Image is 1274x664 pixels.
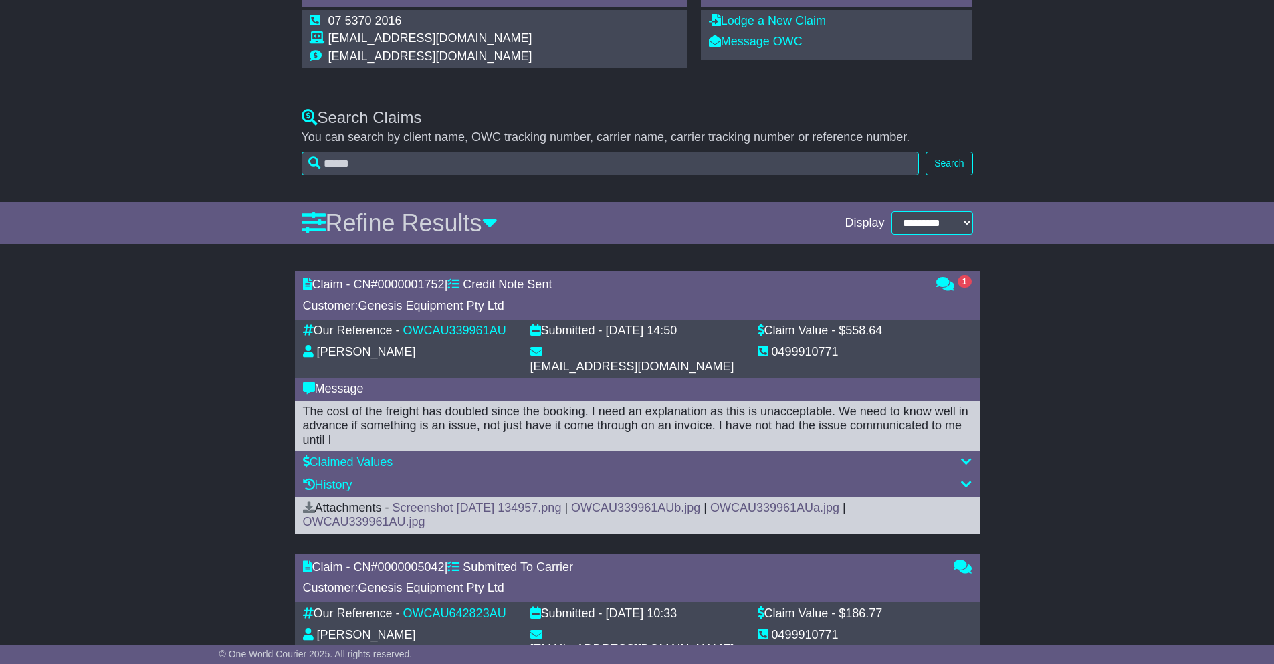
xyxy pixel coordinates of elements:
a: OWCAU642823AU [403,606,506,620]
div: Claim Value - [758,606,836,621]
span: Credit Note Sent [463,278,552,291]
span: 0000001752 [378,278,445,291]
div: Customer: [303,299,923,314]
a: History [303,478,352,491]
td: [EMAIL_ADDRESS][DOMAIN_NAME] [328,31,532,49]
span: Attachments - [303,501,389,514]
span: Submitted To Carrier [463,560,573,574]
a: OWCAU339961AUb.jpg [571,501,700,514]
div: [DATE] 10:33 [606,606,677,621]
div: 0499910771 [772,345,839,360]
td: 07 5370 2016 [328,14,532,32]
a: OWCAU339961AU.jpg [303,515,425,528]
div: [EMAIL_ADDRESS][DOMAIN_NAME] [530,642,734,657]
div: History [303,478,972,493]
div: Message [303,382,972,397]
span: Display [845,216,884,231]
div: Customer: [303,581,940,596]
span: 1 [958,275,972,288]
div: Claim - CN# | [303,278,923,292]
span: Genesis Equipment Pty Ltd [358,581,504,594]
a: Screenshot [DATE] 134957.png [393,501,562,514]
div: Claim - CN# | [303,560,940,575]
span: | [564,501,568,514]
div: 0499910771 [772,628,839,643]
div: Our Reference - [303,324,400,338]
div: [EMAIL_ADDRESS][DOMAIN_NAME] [530,360,734,374]
span: 0000005042 [378,560,445,574]
td: [EMAIL_ADDRESS][DOMAIN_NAME] [328,49,532,64]
a: OWCAU339961AUa.jpg [710,501,839,514]
div: Claim Value - [758,324,836,338]
p: You can search by client name, OWC tracking number, carrier name, carrier tracking number or refe... [302,130,973,145]
div: [DATE] 14:50 [606,324,677,338]
div: Search Claims [302,108,973,128]
div: [PERSON_NAME] [317,628,416,643]
span: Genesis Equipment Pty Ltd [358,299,504,312]
span: © One World Courier 2025. All rights reserved. [219,649,413,659]
span: | [704,501,707,514]
span: | [843,501,846,514]
a: Lodge a New Claim [709,14,826,27]
a: OWCAU339961AU [403,324,506,337]
a: Refine Results [302,209,498,237]
div: $558.64 [839,324,882,338]
div: Submitted - [530,606,603,621]
a: Claimed Values [303,455,393,469]
button: Search [926,152,972,175]
a: 1 [936,278,972,292]
div: [PERSON_NAME] [317,345,416,360]
div: Submitted - [530,324,603,338]
div: $186.77 [839,606,882,621]
div: The cost of the freight has doubled since the booking. I need an explanation as this is unaccepta... [303,405,972,448]
div: Claimed Values [303,455,972,470]
div: Our Reference - [303,606,400,621]
a: Message OWC [709,35,803,48]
